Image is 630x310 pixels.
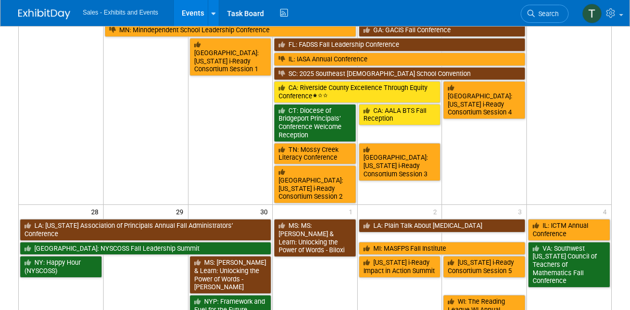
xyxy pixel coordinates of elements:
a: Search [521,5,569,23]
span: 29 [175,205,188,218]
span: 30 [259,205,272,218]
span: 28 [90,205,103,218]
a: SC: 2025 Southeast [DEMOGRAPHIC_DATA] School Convention [274,67,525,81]
a: LA: Plain Talk About [MEDICAL_DATA] [359,219,525,232]
img: ExhibitDay [18,9,70,19]
a: NY: Happy Hour (NYSCOSS) [20,256,102,277]
a: CA: Riverside County Excellence Through Equity Conference [274,81,440,102]
img: Tonia Ballintine [582,4,602,23]
a: MS: MS: [PERSON_NAME] & Learn: Unlocking the Power of Words - Biloxi [274,219,356,257]
span: Search [535,10,559,18]
a: [US_STATE] i-Ready Consortium Session 5 [443,256,525,277]
a: [GEOGRAPHIC_DATA]: [US_STATE] i-Ready Consortium Session 3 [359,143,441,181]
a: CT: Diocese of Bridgeport Principals’ Conference Welcome Reception [274,104,356,142]
a: FL: FADSS Fall Leadership Conference [274,38,525,51]
a: CA: AALA BTS Fall Reception [359,104,441,125]
a: [GEOGRAPHIC_DATA]: NYSCOSS Fall Leadership Summit [20,242,271,255]
span: 2 [432,205,442,218]
a: [GEOGRAPHIC_DATA]: [US_STATE] i-Ready Consortium Session 1 [190,38,272,76]
a: GA: GACIS Fall Conference [359,23,525,37]
a: MS: [PERSON_NAME] & Learn: Unlocking the Power of Words - [PERSON_NAME] [190,256,272,294]
a: LA: [US_STATE] Association of Principals Annual Fall Administrators’ Conference [20,219,271,240]
a: [GEOGRAPHIC_DATA]: [US_STATE] i-Ready Consortium Session 2 [274,165,356,203]
span: 1 [348,205,357,218]
span: Sales - Exhibits and Events [83,9,158,16]
a: [GEOGRAPHIC_DATA]: [US_STATE] i-Ready Consortium Session 4 [443,81,525,119]
a: MN: Minndependent School Leadership Conference [105,23,356,37]
a: IL: IASA Annual Conference [274,53,525,66]
span: 4 [602,205,611,218]
a: VA: Southwest [US_STATE] Council of Teachers of Mathematics Fall Conference [528,242,610,288]
a: MI: MASFPS Fall Institute [359,242,525,255]
a: [US_STATE] i-Ready Impact in Action Summit [359,256,441,277]
a: TN: Mossy Creek Literacy Conference [274,143,356,164]
a: IL: ICTM Annual Conference [528,219,610,240]
span: 3 [517,205,526,218]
